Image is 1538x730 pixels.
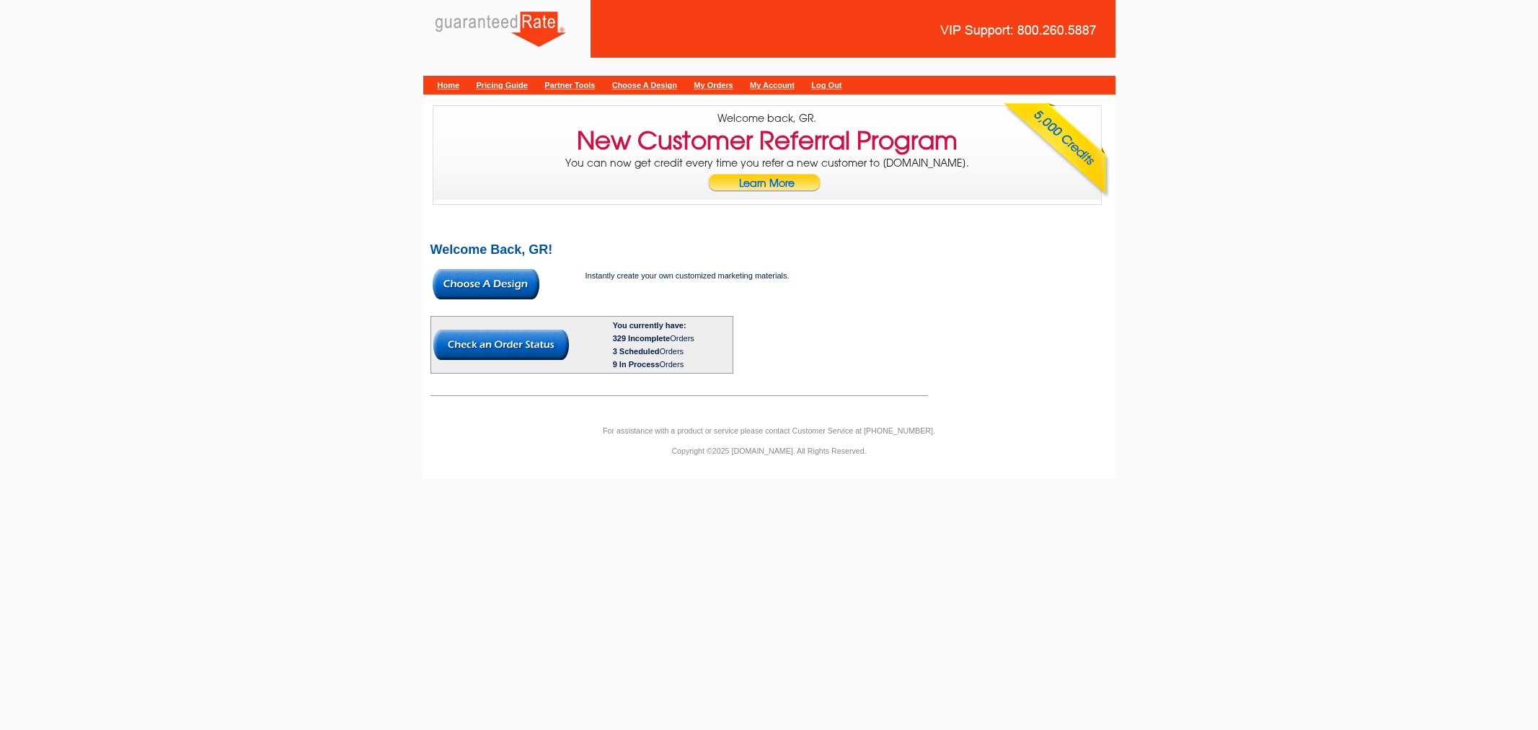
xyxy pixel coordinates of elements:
span: Instantly create your own customized marketing materials. [585,271,790,280]
img: button-check-order-status.gif [433,330,569,360]
p: You can now get credit every time you refer a new customer to [DOMAIN_NAME]. [433,157,1101,201]
a: Log Out [811,81,841,89]
span: 9 In Process [613,360,660,369]
a: Choose A Design [612,81,677,89]
a: My Account [750,81,795,89]
span: Welcome back, GR. [717,112,816,125]
a: Pricing Guide [476,81,528,89]
div: Orders Orders Orders [613,332,730,371]
p: Copyright ©2025 [DOMAIN_NAME]. All Rights Reserved. [423,444,1115,457]
img: button-choose-design.gif [433,269,539,299]
a: Partner Tools [544,81,595,89]
a: My Orders [694,81,733,89]
b: You currently have: [613,321,686,330]
span: 329 Incomplete [613,334,670,343]
a: Learn More [707,174,827,201]
a: Home [438,81,460,89]
h3: New Customer Referral Program [577,135,958,146]
p: For assistance with a product or service please contact Customer Service at [PHONE_NUMBER]. [423,424,1115,437]
h2: Welcome Back, GR! [430,243,1108,256]
span: 3 Scheduled [613,347,660,356]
